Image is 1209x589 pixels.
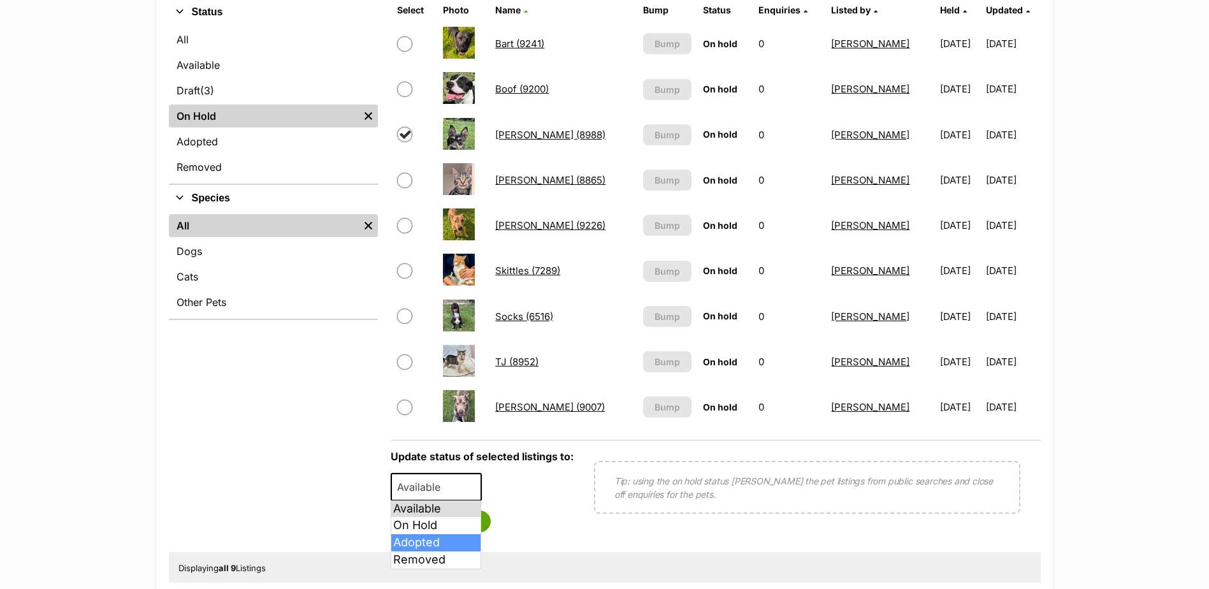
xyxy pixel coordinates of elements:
[703,129,737,140] span: On hold
[443,300,475,331] img: Socks (6516)
[655,83,680,96] span: Bump
[935,113,985,157] td: [DATE]
[169,190,378,207] button: Species
[643,215,691,236] button: Bump
[643,396,691,418] button: Bump
[169,25,378,184] div: Status
[495,310,553,323] a: Socks (6516)
[703,220,737,231] span: On hold
[655,37,680,50] span: Bump
[986,158,1039,202] td: [DATE]
[200,83,214,98] span: (3)
[940,4,967,15] a: Held
[655,310,680,323] span: Bump
[169,79,378,102] a: Draft
[986,113,1039,157] td: [DATE]
[495,83,549,95] a: Boof (9200)
[703,310,737,321] span: On hold
[753,249,825,293] td: 0
[392,478,453,496] span: Available
[703,402,737,412] span: On hold
[219,563,236,573] strong: all 9
[935,340,985,384] td: [DATE]
[986,67,1039,111] td: [DATE]
[986,340,1039,384] td: [DATE]
[753,294,825,338] td: 0
[831,265,909,277] a: [PERSON_NAME]
[169,105,359,127] a: On Hold
[935,203,985,247] td: [DATE]
[614,474,1000,501] p: Tip: using the on hold status [PERSON_NAME] the pet listings from public searches and close off e...
[986,4,1030,15] a: Updated
[831,401,909,413] a: [PERSON_NAME]
[391,551,481,569] li: Removed
[831,356,909,368] a: [PERSON_NAME]
[753,22,825,66] td: 0
[753,67,825,111] td: 0
[831,83,909,95] a: [PERSON_NAME]
[169,214,359,237] a: All
[391,473,482,501] span: Available
[391,500,481,518] li: Available
[986,294,1039,338] td: [DATE]
[495,4,528,15] a: Name
[169,28,378,51] a: All
[359,214,378,237] a: Remove filter
[986,203,1039,247] td: [DATE]
[169,130,378,153] a: Adopted
[495,401,605,413] a: [PERSON_NAME] (9007)
[703,38,737,49] span: On hold
[495,4,521,15] span: Name
[703,84,737,94] span: On hold
[169,291,378,314] a: Other Pets
[986,4,1023,15] span: Updated
[655,219,680,232] span: Bump
[831,38,909,50] a: [PERSON_NAME]
[495,265,560,277] a: Skittles (7289)
[443,254,475,286] img: Skittles (7289)
[495,38,544,50] a: Bart (9241)
[643,351,691,372] button: Bump
[935,158,985,202] td: [DATE]
[169,54,378,76] a: Available
[703,265,737,276] span: On hold
[655,265,680,278] span: Bump
[753,385,825,429] td: 0
[391,534,481,551] li: Adopted
[643,124,691,145] button: Bump
[391,450,574,463] label: Update status of selected listings to:
[643,306,691,327] button: Bump
[753,113,825,157] td: 0
[178,563,266,573] span: Displaying Listings
[831,4,878,15] a: Listed by
[831,4,871,15] span: Listed by
[495,219,605,231] a: [PERSON_NAME] (9226)
[655,355,680,368] span: Bump
[986,249,1039,293] td: [DATE]
[643,261,691,282] button: Bump
[831,129,909,141] a: [PERSON_NAME]
[643,79,691,100] button: Bump
[495,356,539,368] a: TJ (8952)
[753,203,825,247] td: 0
[758,4,807,15] a: Enquiries
[655,173,680,187] span: Bump
[703,356,737,367] span: On hold
[831,174,909,186] a: [PERSON_NAME]
[753,158,825,202] td: 0
[391,517,481,534] li: On Hold
[169,265,378,288] a: Cats
[986,22,1039,66] td: [DATE]
[655,128,680,142] span: Bump
[169,212,378,319] div: Species
[169,156,378,178] a: Removed
[495,129,605,141] a: [PERSON_NAME] (8988)
[935,22,985,66] td: [DATE]
[753,340,825,384] td: 0
[169,4,378,20] button: Status
[495,174,605,186] a: [PERSON_NAME] (8865)
[703,175,737,185] span: On hold
[831,219,909,231] a: [PERSON_NAME]
[935,249,985,293] td: [DATE]
[935,67,985,111] td: [DATE]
